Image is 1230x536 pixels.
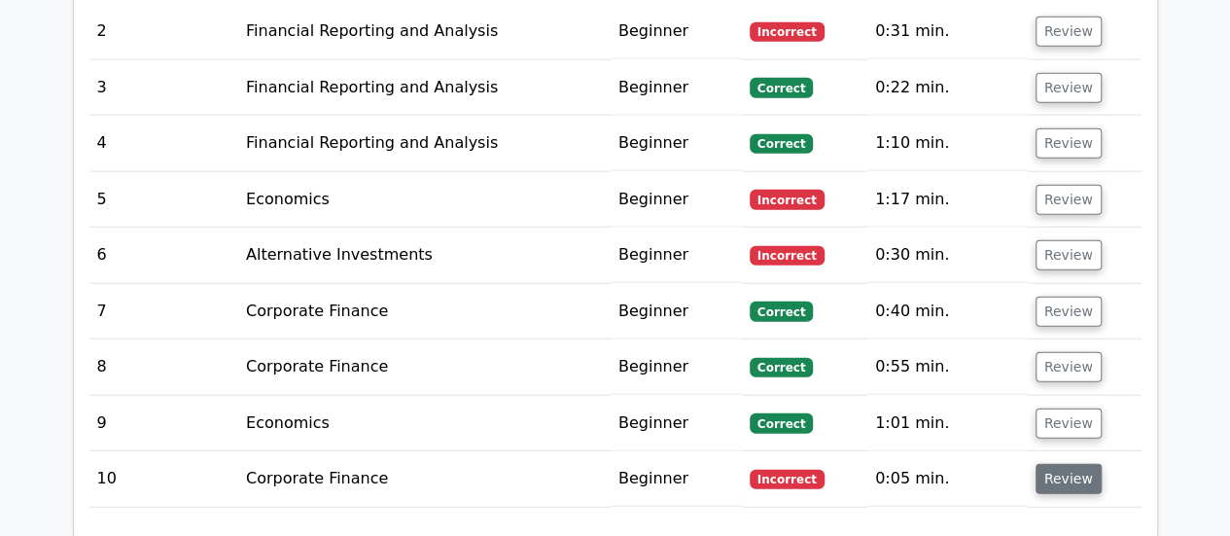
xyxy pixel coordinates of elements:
[238,228,611,283] td: Alternative Investments
[238,60,611,116] td: Financial Reporting and Analysis
[867,116,1028,171] td: 1:10 min.
[238,339,611,395] td: Corporate Finance
[89,451,238,507] td: 10
[1036,17,1102,47] button: Review
[611,396,742,451] td: Beginner
[611,228,742,283] td: Beginner
[867,228,1028,283] td: 0:30 min.
[750,470,825,489] span: Incorrect
[89,228,238,283] td: 6
[1036,240,1102,270] button: Review
[611,60,742,116] td: Beginner
[750,413,813,433] span: Correct
[1036,128,1102,159] button: Review
[750,134,813,154] span: Correct
[89,172,238,228] td: 5
[1036,73,1102,103] button: Review
[89,4,238,59] td: 2
[89,284,238,339] td: 7
[750,190,825,209] span: Incorrect
[89,116,238,171] td: 4
[1036,297,1102,327] button: Review
[867,284,1028,339] td: 0:40 min.
[611,451,742,507] td: Beginner
[867,172,1028,228] td: 1:17 min.
[238,116,611,171] td: Financial Reporting and Analysis
[867,4,1028,59] td: 0:31 min.
[867,60,1028,116] td: 0:22 min.
[238,396,611,451] td: Economics
[89,60,238,116] td: 3
[750,358,813,377] span: Correct
[750,22,825,42] span: Incorrect
[1036,352,1102,382] button: Review
[750,246,825,266] span: Incorrect
[611,4,742,59] td: Beginner
[867,451,1028,507] td: 0:05 min.
[867,396,1028,451] td: 1:01 min.
[1036,409,1102,439] button: Review
[1036,185,1102,215] button: Review
[238,284,611,339] td: Corporate Finance
[750,78,813,97] span: Correct
[238,172,611,228] td: Economics
[611,284,742,339] td: Beginner
[238,451,611,507] td: Corporate Finance
[611,172,742,228] td: Beginner
[750,302,813,321] span: Correct
[1036,464,1102,494] button: Review
[611,116,742,171] td: Beginner
[867,339,1028,395] td: 0:55 min.
[89,396,238,451] td: 9
[238,4,611,59] td: Financial Reporting and Analysis
[611,339,742,395] td: Beginner
[89,339,238,395] td: 8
